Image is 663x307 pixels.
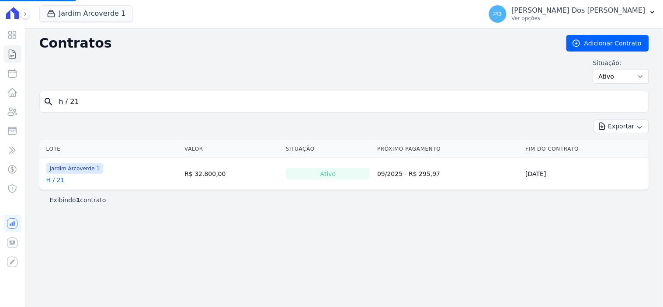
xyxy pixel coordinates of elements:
th: Próximo Pagamento [374,140,522,158]
th: Valor [181,140,282,158]
a: Adicionar Contrato [566,35,649,52]
b: 1 [76,197,80,204]
td: [DATE] [522,158,649,190]
th: Fim do Contrato [522,140,649,158]
label: Situação: [593,59,649,67]
a: 09/2025 - R$ 295,97 [377,170,440,177]
button: PD [PERSON_NAME] Dos [PERSON_NAME] Ver opções [482,2,663,26]
th: Situação [282,140,374,158]
p: [PERSON_NAME] Dos [PERSON_NAME] [512,6,646,15]
button: Jardim Arcoverde 1 [39,5,133,22]
i: search [43,97,54,107]
th: Lote [39,140,181,158]
span: PD [493,11,502,17]
div: Ativo [286,168,370,180]
span: Jardim Arcoverde 1 [46,163,104,174]
h2: Contratos [39,35,552,51]
p: Exibindo contrato [50,196,106,204]
button: Exportar [594,120,649,133]
a: H / 21 [46,176,65,184]
p: Ver opções [512,15,646,22]
input: Buscar por nome do lote [54,93,645,110]
td: R$ 32.800,00 [181,158,282,190]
